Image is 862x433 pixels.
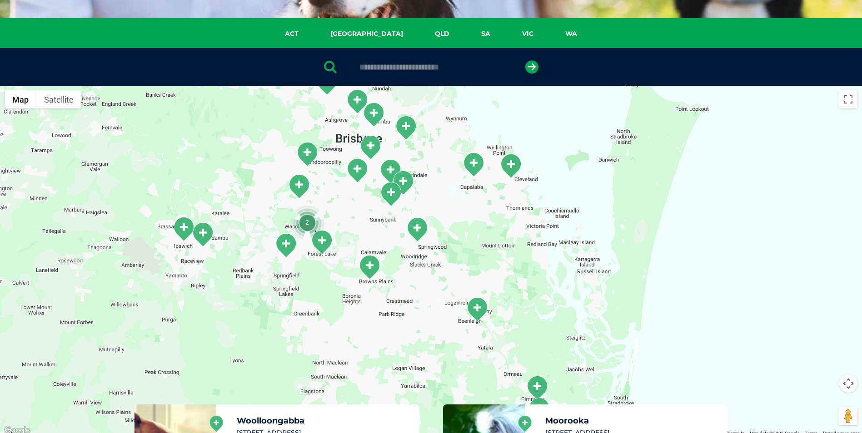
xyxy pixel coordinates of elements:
[5,90,36,108] button: Show street map
[839,374,857,393] button: Map camera controls
[310,230,333,255] div: Forest Lake Village
[379,182,402,207] div: Kessels Rd/Macgregor
[172,216,195,241] div: Ipswich
[394,115,417,140] div: Cannon Hill
[465,29,506,39] a: SA
[406,217,429,242] div: Underwood
[462,152,485,177] div: Capalaba
[506,29,549,39] a: VIC
[288,174,310,199] div: Jindalee
[346,158,369,183] div: Moorooka
[419,29,465,39] a: QLD
[237,417,411,425] h5: Woolloongabba
[269,29,314,39] a: ACT
[392,170,414,195] div: Wishart Road
[499,153,522,178] div: Cleveland
[359,135,382,160] div: Woolloongabba
[290,205,324,240] div: 2
[526,375,548,400] div: Pimpama
[358,255,381,280] div: Browns Plains
[314,29,419,39] a: [GEOGRAPHIC_DATA]
[549,29,593,39] a: WA
[346,89,369,114] div: Windsor
[36,90,81,108] button: Show satellite imagery
[379,159,402,184] div: Mount Gravatt
[839,407,857,425] button: Drag Pegman onto the map to open Street View
[528,397,550,422] div: Upper Coomera
[362,102,385,127] div: Teneriffe
[839,90,857,108] button: Toggle fullscreen view
[466,297,488,322] div: Beenleigh
[191,222,214,247] div: Silkstone-Booval
[545,417,720,425] h5: Moorooka
[296,142,319,167] div: Kenmore
[274,233,297,258] div: Camira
